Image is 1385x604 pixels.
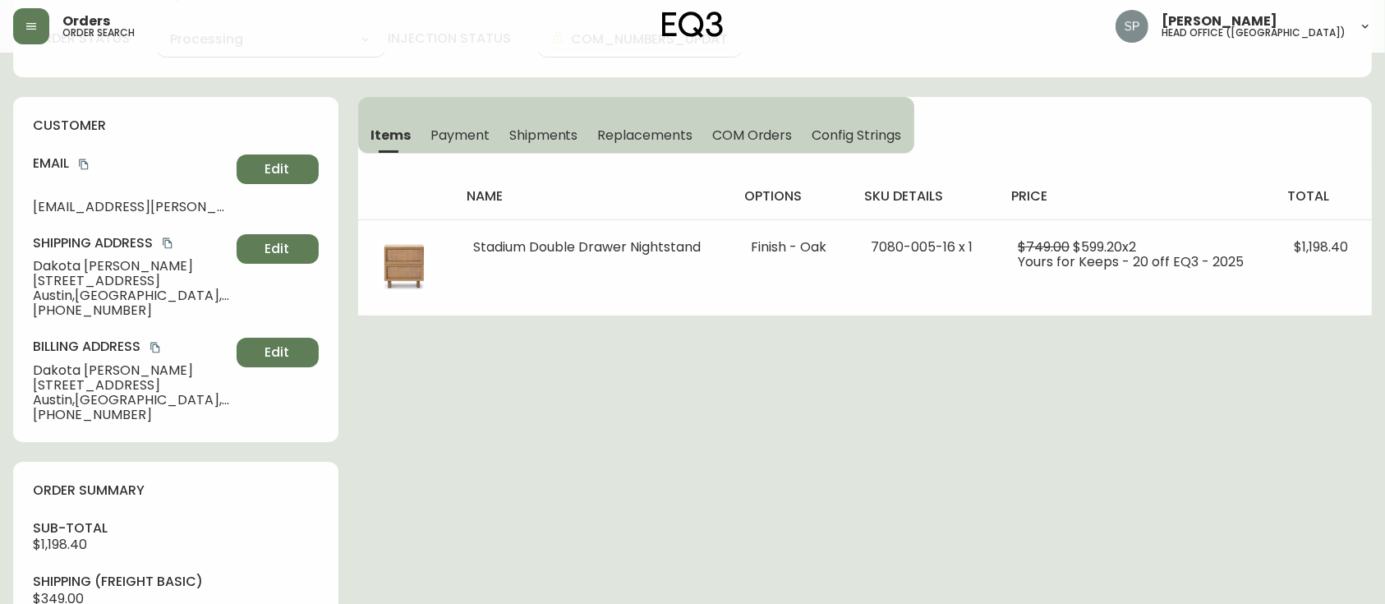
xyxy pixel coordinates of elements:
h4: customer [33,117,319,135]
h4: Shipping ( Freight Basic ) [33,573,319,591]
h4: Shipping Address [33,234,230,252]
img: 401225fc-5a20-4cc9-829e-4a8722a91187Optional[stadium-large-oak-nightstand].jpg [378,240,430,293]
h5: order search [62,28,135,38]
span: Austin , [GEOGRAPHIC_DATA] , 78731 , US [33,393,230,408]
img: logo [662,12,723,38]
span: Dakota [PERSON_NAME] [33,259,230,274]
span: [EMAIL_ADDRESS][PERSON_NAME][DOMAIN_NAME] [33,200,230,214]
h4: total [1287,187,1359,205]
span: Orders [62,15,110,28]
h4: options [744,187,838,205]
span: Dakota [PERSON_NAME] [33,363,230,378]
span: [PHONE_NUMBER] [33,408,230,422]
span: $599.20 x 2 [1073,237,1136,256]
button: Edit [237,154,319,184]
h4: Billing Address [33,338,230,356]
span: $1,198.40 [33,535,87,554]
h4: sub-total [33,519,319,537]
button: copy [159,235,176,251]
span: Edit [265,160,290,178]
span: COM Orders [712,127,793,144]
span: [PERSON_NAME] [1162,15,1277,28]
button: Edit [237,234,319,264]
span: Items [371,127,412,144]
li: Finish - Oak [751,240,831,255]
h4: price [1011,187,1261,205]
h5: head office ([GEOGRAPHIC_DATA]) [1162,28,1346,38]
h4: Email [33,154,230,173]
span: Stadium Double Drawer Nightstand [473,237,701,256]
span: Payment [430,127,490,144]
span: Shipments [509,127,578,144]
span: Yours for Keeps - 20 off EQ3 - 2025 [1018,252,1244,271]
button: copy [147,339,163,356]
span: Replacements [597,127,692,144]
span: Config Strings [812,127,900,144]
h4: order summary [33,482,319,500]
h4: name [467,187,718,205]
span: Austin , [GEOGRAPHIC_DATA] , 78731 , US [33,288,230,303]
span: [STREET_ADDRESS] [33,378,230,393]
span: 7080-005-16 x 1 [871,237,973,256]
img: 0cb179e7bf3690758a1aaa5f0aafa0b4 [1116,10,1148,43]
span: [PHONE_NUMBER] [33,303,230,318]
span: $1,198.40 [1294,237,1348,256]
button: copy [76,156,92,173]
span: Edit [265,343,290,362]
span: $749.00 [1018,237,1070,256]
button: Edit [237,338,319,367]
span: [STREET_ADDRESS] [33,274,230,288]
span: Edit [265,240,290,258]
h4: sku details [864,187,985,205]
